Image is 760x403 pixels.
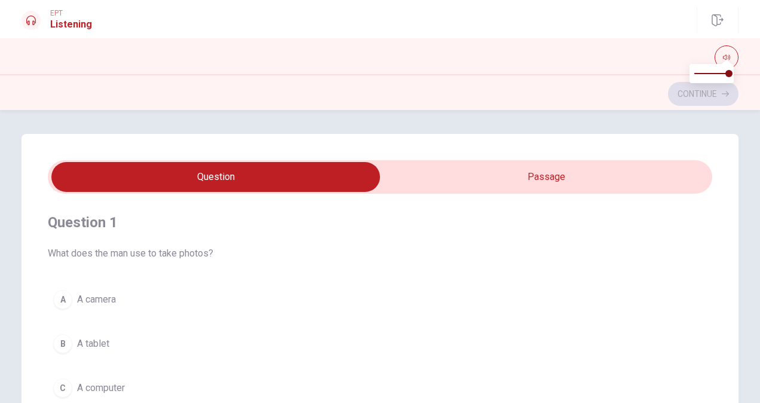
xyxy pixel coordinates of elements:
[48,213,712,232] h4: Question 1
[53,334,72,353] div: B
[77,337,109,351] span: A tablet
[48,373,712,403] button: CA computer
[50,17,92,32] h1: Listening
[77,381,125,395] span: A computer
[50,9,92,17] span: EPT
[77,292,116,307] span: A camera
[48,246,712,261] span: What does the man use to take photos?
[48,329,712,359] button: BA tablet
[48,285,712,315] button: AA camera
[53,378,72,398] div: C
[53,290,72,309] div: A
